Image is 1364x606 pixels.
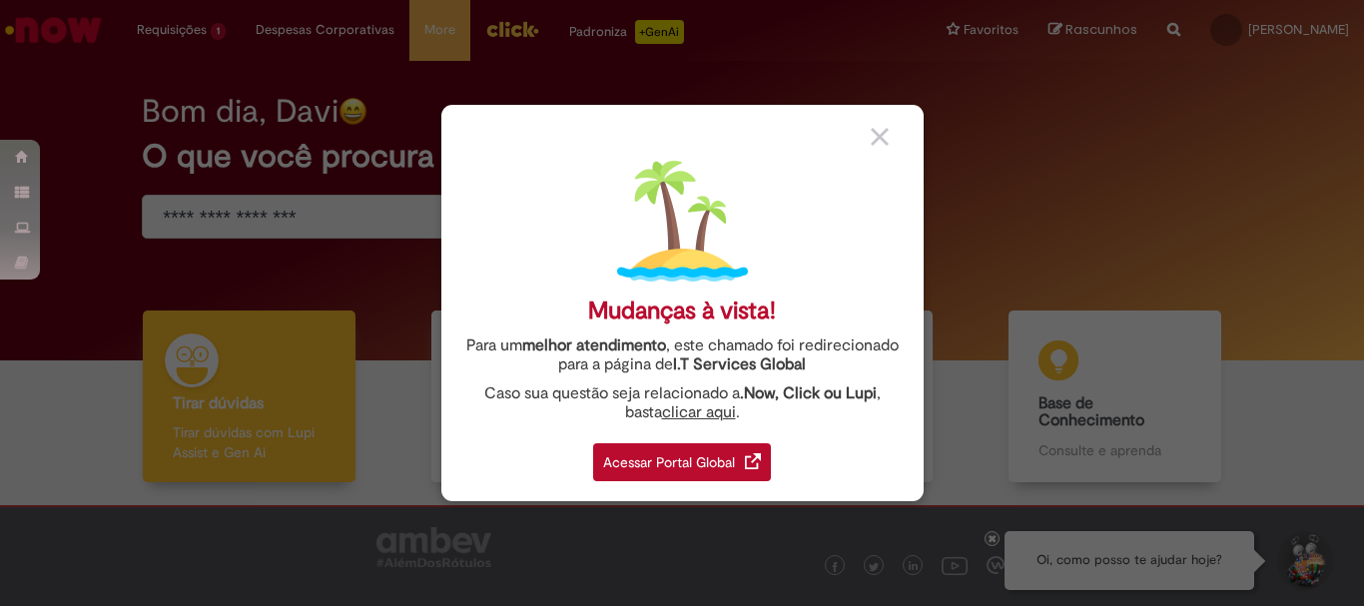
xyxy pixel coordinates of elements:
[745,453,761,469] img: redirect_link.png
[593,443,771,481] div: Acessar Portal Global
[617,156,748,287] img: island.png
[456,336,909,374] div: Para um , este chamado foi redirecionado para a página de
[593,432,771,481] a: Acessar Portal Global
[522,335,666,355] strong: melhor atendimento
[740,383,877,403] strong: .Now, Click ou Lupi
[588,297,776,325] div: Mudanças à vista!
[871,128,889,146] img: close_button_grey.png
[662,391,736,422] a: clicar aqui
[673,343,806,374] a: I.T Services Global
[456,384,909,422] div: Caso sua questão seja relacionado a , basta .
